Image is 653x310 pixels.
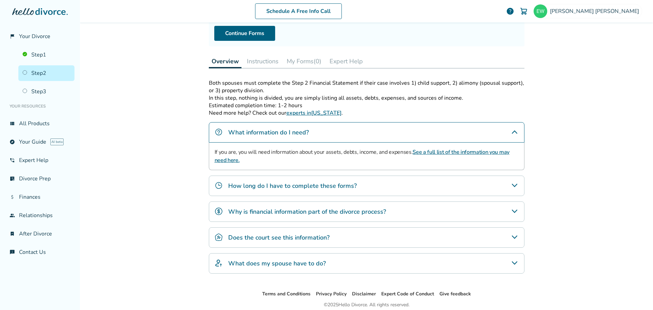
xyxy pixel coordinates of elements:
div: © 2025 Hello Divorce. All rights reserved. [324,301,409,309]
a: attach_moneyFinances [5,189,74,205]
li: Disclaimer [352,290,376,298]
img: What does my spouse have to do? [215,259,223,267]
a: list_alt_checkDivorce Prep [5,171,74,186]
span: [PERSON_NAME] [PERSON_NAME] [550,7,642,15]
div: Does the court see this information? [209,227,524,248]
h4: How long do I have to complete these forms? [228,181,357,190]
li: Your Resources [5,99,74,113]
span: Your Divorce [19,33,50,40]
li: Give feedback [439,290,471,298]
img: How long do I have to complete these forms? [215,181,223,190]
a: Step2 [18,65,74,81]
img: Cart [520,7,528,15]
span: bookmark_check [10,231,15,236]
p: Both spouses must complete the Step 2 Financial Statement if their case involves 1) child support... [209,79,524,94]
a: Terms and Conditions [262,291,311,297]
p: If you are, you will need information about your assets, debts, income, and expenses. [215,148,519,164]
h4: What does my spouse have to do? [228,259,326,268]
h4: Does the court see this information? [228,233,330,242]
a: groupRelationships [5,208,74,223]
img: Why is financial information part of the divorce process? [215,207,223,215]
a: Schedule A Free Info Call [255,3,342,19]
img: Does the court see this information? [215,233,223,241]
span: chat_info [10,249,15,255]
p: In this step, nothing is divided, you are simply listing all assets, debts, expenses, and sources... [209,94,524,102]
a: exploreYour GuideAI beta [5,134,74,150]
a: experts in[US_STATE] [286,109,341,117]
a: chat_infoContact Us [5,244,74,260]
a: Privacy Policy [316,291,347,297]
h4: What information do I need? [228,128,309,137]
a: Step3 [18,84,74,99]
span: attach_money [10,194,15,200]
iframe: Chat Widget [619,277,653,310]
h4: Why is financial information part of the divorce process? [228,207,386,216]
span: explore [10,139,15,145]
span: phone_in_talk [10,158,15,163]
a: help [506,7,514,15]
button: Overview [209,54,241,68]
img: What information do I need? [215,128,223,136]
a: flag_2Your Divorce [5,29,74,44]
span: view_list [10,121,15,126]
a: See a full list of the information you may need here. [215,148,509,164]
a: bookmark_checkAfter Divorce [5,226,74,242]
a: Step1 [18,47,74,63]
p: Need more help? Check out our . [209,109,524,117]
p: Estimated completion time: 1-2 hours [209,102,524,109]
button: My Forms(0) [284,54,324,68]
span: AI beta [50,138,64,145]
a: view_listAll Products [5,116,74,131]
span: flag_2 [10,34,15,39]
div: Why is financial information part of the divorce process? [209,201,524,222]
img: hickory12885@gmail.com [534,4,547,18]
button: Instructions [244,54,281,68]
span: group [10,213,15,218]
a: Expert Code of Conduct [381,291,434,297]
a: Continue Forms [214,26,275,41]
a: phone_in_talkExpert Help [5,152,74,168]
button: Expert Help [327,54,366,68]
span: list_alt_check [10,176,15,181]
div: What does my spouse have to do? [209,253,524,274]
div: What information do I need? [209,122,524,143]
div: How long do I have to complete these forms? [209,176,524,196]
